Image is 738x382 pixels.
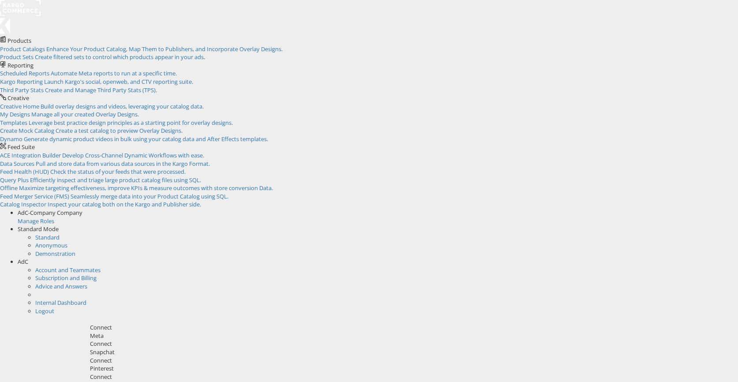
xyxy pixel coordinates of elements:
[24,135,268,143] span: Generate dynamic product videos in bulk using your catalog data and After Effects templates.
[35,299,86,307] a: Internal Dashboard
[18,225,59,233] span: Standard Mode
[41,102,204,110] span: Build overlay designs and videos, leveraging your catalog data.
[46,45,283,53] span: Enhance Your Product Catalog, Map Them to Publishers, and Incorporate Overlay Designs.
[44,78,193,86] span: Launch Kargo's social, openweb, and CTV reporting suite.
[7,94,29,102] span: Creative
[51,69,177,77] span: Automate Meta reports to run at a specific time.
[36,160,210,168] span: Pull and store data from various data sources in the Kargo Format.
[90,356,732,365] div: Connect
[35,53,205,61] span: Create filtered sets to control which products appear in your ads.
[7,37,31,45] span: Products
[45,86,157,94] span: Create and Manage Third Party Stats (TPS).
[18,217,54,225] a: Manage Roles
[48,200,201,208] span: Inspect your catalog both on the Kargo and Publisher side.
[71,192,228,200] span: Seamlessly merge data into your Product Catalog using SQL.
[30,176,201,184] span: Efficiently inspect and triage large product catalog files using SQL.
[90,373,732,381] div: Connect
[29,119,233,127] span: Leverage best practice design principles as a starting point for overlay designs.
[56,127,183,135] span: Create a test catalog to preview Overlay Designs.
[7,61,34,69] span: Reporting
[35,233,60,241] a: Standard
[90,340,732,348] div: Connect
[31,110,139,118] span: Manage all your created Overlay Designs.
[7,143,35,151] span: Feed Suite
[18,258,28,266] span: AdC
[62,151,204,159] span: Develop Cross-Channel Dynamic Workflows with ease.
[35,307,54,315] a: Logout
[19,184,273,192] span: Maximize targeting effectiveness, improve KPIs & measure outcomes with store conversion Data.
[50,168,186,176] span: Check the status of your feeds that were processed.
[90,348,732,356] div: Snapchat
[18,209,82,217] span: AdC-Company Company
[35,266,101,274] a: Account and Teammates
[90,332,732,340] div: Meta
[35,282,87,290] a: Advice and Answers
[90,364,732,373] div: Pinterest
[35,274,97,282] a: Subscription and Billing
[35,250,75,258] a: Demonstration
[35,241,67,249] a: Anonymous
[90,323,732,332] div: Connect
